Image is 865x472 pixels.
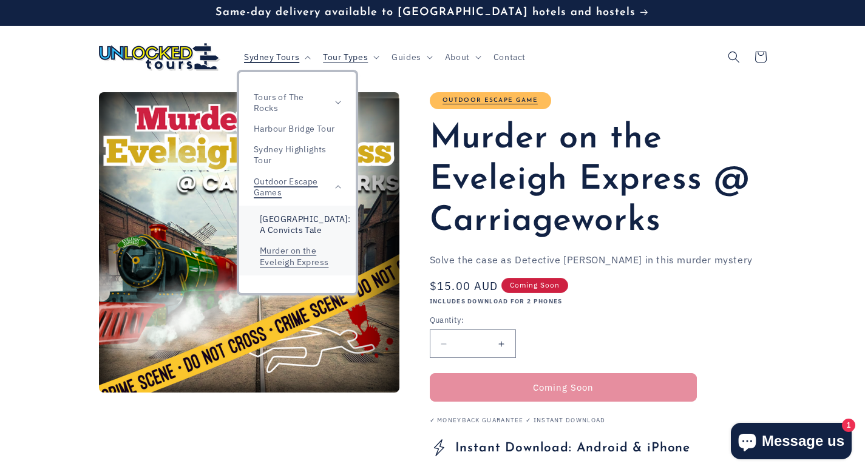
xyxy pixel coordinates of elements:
[239,139,356,170] a: Sydney Highlights Tour
[239,87,356,118] summary: Tours of The Rocks
[486,44,533,70] a: Contact
[254,176,329,198] span: Outdoor Escape Games
[501,278,568,293] span: Coming Soon
[316,44,384,70] summary: Tour Types
[430,297,563,305] strong: INCLUDES DOWNLOAD FOR 2 PHONES
[99,92,399,393] media-gallery: Gallery Viewer
[239,171,356,203] summary: Outdoor Escape Games
[430,251,767,269] p: Solve the case as Detective [PERSON_NAME] in this murder mystery
[215,7,636,18] span: Same-day delivery available to [GEOGRAPHIC_DATA] hotels and hostels
[392,52,421,62] span: Guides
[237,44,316,70] summary: Sydney Tours
[721,44,747,70] summary: Search
[430,417,767,424] p: ✓ Moneyback Guarantee ✓ Instant Download
[99,43,220,71] img: Unlocked Tours
[445,52,470,62] span: About
[438,44,486,70] summary: About
[94,38,225,75] a: Unlocked Tours
[384,44,438,70] summary: Guides
[727,423,855,462] inbox-online-store-chat: Shopify online store chat
[455,442,691,454] strong: Instant Download: Android & iPhone
[494,52,526,62] span: Contact
[244,52,299,62] span: Sydney Tours
[239,240,356,272] a: Murder on the Eveleigh Express
[239,209,356,240] a: [GEOGRAPHIC_DATA]: A Convicts Tale
[430,278,498,294] span: $15.00 AUD
[323,52,368,62] span: Tour Types
[254,92,329,113] span: Tours of The Rocks
[443,97,538,104] a: Outdoor Escape Game
[430,118,767,242] h1: Murder on the Eveleigh Express @ Carriageworks
[239,118,356,139] a: Harbour Bridge Tour
[430,314,697,326] label: Quantity:
[430,373,697,402] button: Coming Soon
